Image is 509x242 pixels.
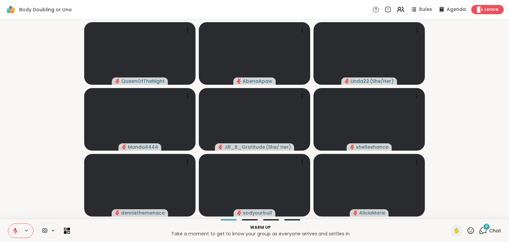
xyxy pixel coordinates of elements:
span: AliciaMarie [359,210,385,216]
span: Jill_B_Gratitude [224,144,265,150]
p: Warm up [74,224,447,230]
span: sodyourbull [243,210,272,216]
span: 9 [485,224,488,229]
span: ( She/Her ) [370,78,394,84]
span: audio-muted [345,79,349,83]
span: Linda22 [351,78,369,84]
span: QueenOfTheNight [121,78,165,84]
span: shelleehance [356,144,388,150]
span: dennisthemenace [121,210,165,216]
span: audio-muted [353,211,358,215]
span: audio-muted [115,79,120,83]
span: audio-muted [237,211,242,215]
img: ShareWell Logomark [5,4,17,15]
span: Chat [489,227,501,234]
span: AbenaApaw [243,78,272,84]
span: audio-muted [218,145,223,149]
span: audio-muted [115,211,120,215]
span: audio-muted [237,79,241,83]
span: Body Doubling or Uno [19,6,72,13]
span: audio-muted [122,145,127,149]
span: Leave [484,6,498,13]
span: ( She/ Her ) [266,144,291,150]
span: audio-muted [350,145,355,149]
span: Manda4444 [128,144,158,150]
p: Take a moment to get to know your group as everyone arrives and settles in [74,230,447,237]
span: Rules [419,6,432,13]
span: Agenda [447,6,466,13]
span: ✋ [453,227,460,235]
